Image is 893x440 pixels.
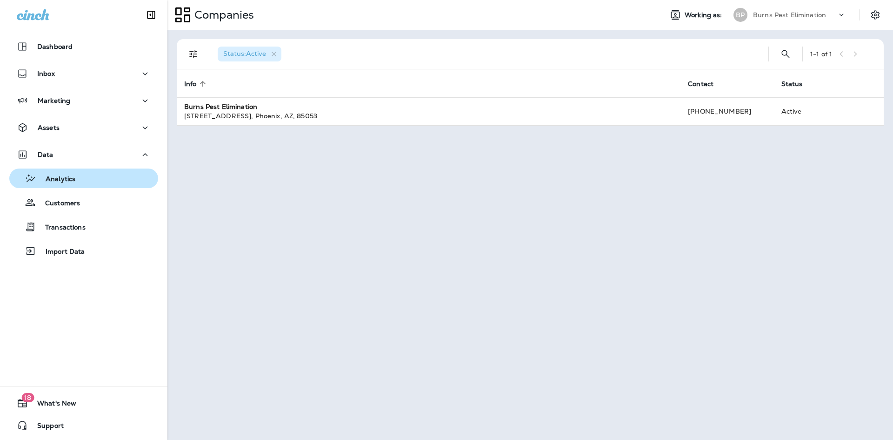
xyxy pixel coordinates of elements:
button: Search Companies [776,45,795,63]
td: Active [774,97,833,125]
div: 1 - 1 of 1 [810,50,832,58]
span: Support [28,422,64,433]
span: Working as: [685,11,724,19]
button: Collapse Sidebar [138,6,164,24]
p: Marketing [38,97,70,104]
span: What's New [28,399,76,411]
div: BP [733,8,747,22]
button: Transactions [9,217,158,237]
button: Data [9,145,158,164]
button: 18What's New [9,394,158,413]
span: 18 [21,393,34,402]
button: Settings [867,7,884,23]
button: Dashboard [9,37,158,56]
span: Info [184,80,197,88]
button: Filters [184,45,203,63]
button: Assets [9,118,158,137]
button: Analytics [9,169,158,188]
span: Contact [688,80,726,88]
p: Data [38,151,53,158]
p: Inbox [37,70,55,77]
div: [STREET_ADDRESS] , Phoenix , AZ , 85053 [184,111,673,121]
span: Status [781,80,803,88]
p: Transactions [36,223,86,232]
button: Marketing [9,91,158,110]
p: Companies [191,8,254,22]
td: [PHONE_NUMBER] [680,97,773,125]
p: Burns Pest Elimination [753,11,826,19]
p: Customers [36,199,80,208]
p: Import Data [36,248,85,257]
p: Analytics [36,175,75,184]
button: Import Data [9,241,158,261]
button: Inbox [9,64,158,83]
p: Dashboard [37,43,73,50]
span: Info [184,80,209,88]
span: Status [781,80,815,88]
div: Status:Active [218,47,281,61]
button: Support [9,416,158,435]
span: Status : Active [223,49,266,58]
p: Assets [38,124,60,131]
button: Customers [9,193,158,212]
strong: Burns Pest Elimination [184,102,257,111]
span: Contact [688,80,713,88]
